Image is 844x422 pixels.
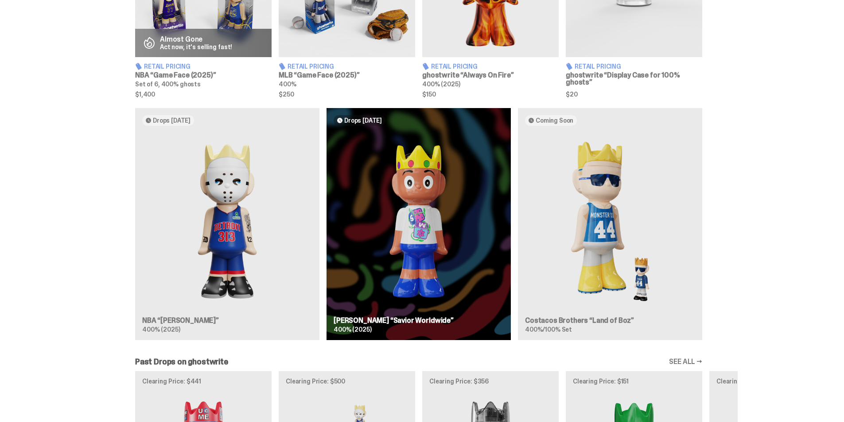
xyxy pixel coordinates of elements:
span: Set of 6, 400% ghosts [135,80,201,88]
h3: ghostwrite “Always On Fire” [422,72,559,79]
span: Retail Pricing [431,63,478,70]
span: Retail Pricing [144,63,191,70]
p: Clearing Price: $356 [429,378,552,384]
span: 400% (2025) [422,80,460,88]
span: Retail Pricing [575,63,621,70]
span: Drops [DATE] [153,117,191,124]
p: Almost Gone [160,36,232,43]
p: Clearing Price: $151 [573,378,695,384]
span: $250 [279,91,415,97]
span: Retail Pricing [288,63,334,70]
span: 400% (2025) [142,325,180,333]
h3: Costacos Brothers “Land of Boz” [525,317,695,324]
span: $1,400 [135,91,272,97]
h3: [PERSON_NAME] “Savior Worldwide” [334,317,504,324]
h3: ghostwrite “Display Case for 100% ghosts” [566,72,702,86]
h3: NBA “Game Face (2025)” [135,72,272,79]
span: 400% [279,80,296,88]
img: Savior Worldwide [334,133,504,310]
span: Coming Soon [536,117,573,124]
span: 400% (2025) [334,325,371,333]
p: Clearing Price: $500 [286,378,408,384]
p: Clearing Price: $441 [142,378,264,384]
span: $20 [566,91,702,97]
p: Clearing Price: $425 [716,378,839,384]
h2: Past Drops on ghostwrite [135,358,228,366]
p: Act now, it's selling fast! [160,44,232,50]
span: Drops [DATE] [344,117,382,124]
span: 400%/100% Set [525,325,572,333]
span: $150 [422,91,559,97]
img: Eminem [142,133,312,310]
img: Land of Boz [525,133,695,310]
a: SEE ALL → [669,358,702,365]
h3: MLB “Game Face (2025)” [279,72,415,79]
a: Drops [DATE] Eminem [135,108,319,340]
h3: NBA “[PERSON_NAME]” [142,317,312,324]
